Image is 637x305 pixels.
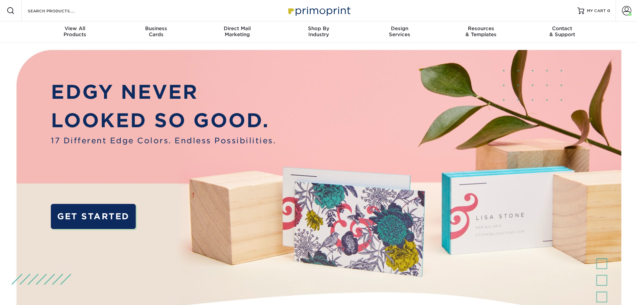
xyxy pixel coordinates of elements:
a: GET STARTED [51,204,135,229]
img: Primoprint [285,3,352,18]
div: & Support [522,25,603,37]
a: Direct MailMarketing [197,21,278,43]
span: 0 [607,8,610,13]
div: Marketing [197,25,278,37]
div: Industry [278,25,359,37]
div: & Templates [440,25,522,37]
div: Services [359,25,440,37]
span: Shop By [278,25,359,31]
span: Business [115,25,197,31]
a: DesignServices [359,21,440,43]
p: EDGY NEVER [51,78,276,106]
a: View AllProducts [34,21,116,43]
div: Products [34,25,116,37]
a: Resources& Templates [440,21,522,43]
span: MY CART [587,8,606,14]
span: Contact [522,25,603,31]
a: Shop ByIndustry [278,21,359,43]
div: Cards [115,25,197,37]
span: Direct Mail [197,25,278,31]
span: Resources [440,25,522,31]
span: View All [34,25,116,31]
a: Contact& Support [522,21,603,43]
span: 17 Different Edge Colors. Endless Possibilities. [51,135,276,146]
p: LOOKED SO GOOD. [51,106,276,135]
input: SEARCH PRODUCTS..... [27,7,92,15]
span: Design [359,25,440,31]
a: BusinessCards [115,21,197,43]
